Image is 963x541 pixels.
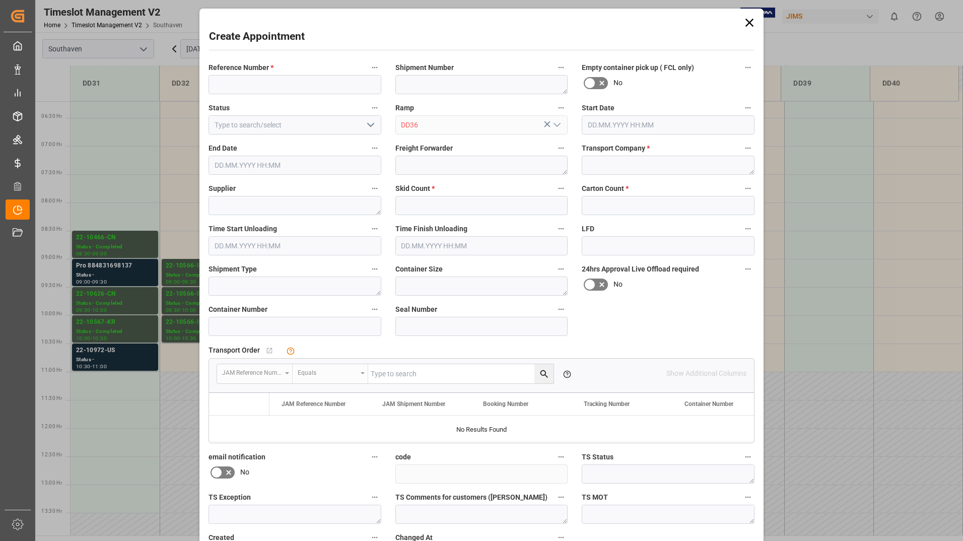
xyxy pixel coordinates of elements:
span: Container Number [684,400,733,408]
span: Shipment Type [209,264,257,275]
span: Time Start Unloading [209,224,277,234]
button: TS Exception [368,491,381,504]
span: Ramp [395,103,414,113]
span: Time Finish Unloading [395,224,467,234]
button: 24hrs Approval Live Offload required [741,262,754,276]
button: Time Start Unloading [368,222,381,235]
input: DD.MM.YYYY HH:MM [209,236,381,255]
button: Seal Number [555,303,568,316]
input: Type to search [368,364,554,383]
span: TS MOT [582,492,608,503]
input: Type to search/select [395,115,568,134]
button: code [555,450,568,463]
span: Empty container pick up ( FCL only) [582,62,694,73]
button: Transport Company * [741,142,754,155]
div: Equals [298,366,357,377]
button: Skid Count * [555,182,568,195]
button: Reference Number * [368,61,381,74]
button: search button [534,364,554,383]
input: DD.MM.YYYY HH:MM [395,236,568,255]
span: TS Status [582,452,613,462]
span: Carton Count [582,183,629,194]
button: Freight Forwarder [555,142,568,155]
span: Transport Company [582,143,650,154]
span: LFD [582,224,594,234]
button: Shipment Type [368,262,381,276]
input: Type to search/select [209,115,381,134]
span: No [613,279,623,290]
div: JAM Reference Number [222,366,282,377]
span: Transport Order [209,345,260,356]
button: Empty container pick up ( FCL only) [741,61,754,74]
button: Ramp [555,101,568,114]
button: Container Size [555,262,568,276]
h2: Create Appointment [209,29,305,45]
span: Container Number [209,304,267,315]
span: Supplier [209,183,236,194]
button: TS Status [741,450,754,463]
span: End Date [209,143,237,154]
button: Carton Count * [741,182,754,195]
span: TS Comments for customers ([PERSON_NAME]) [395,492,547,503]
span: 24hrs Approval Live Offload required [582,264,699,275]
button: LFD [741,222,754,235]
span: Container Size [395,264,443,275]
span: Skid Count [395,183,435,194]
button: open menu [293,364,368,383]
span: No [613,78,623,88]
span: Booking Number [483,400,528,408]
span: No [240,467,249,478]
span: Reference Number [209,62,273,73]
span: Status [209,103,230,113]
span: code [395,452,411,462]
span: TS Exception [209,492,251,503]
button: open menu [217,364,293,383]
span: email notification [209,452,265,462]
button: TS Comments for customers ([PERSON_NAME]) [555,491,568,504]
span: JAM Reference Number [282,400,346,408]
button: Time Finish Unloading [555,222,568,235]
span: Seal Number [395,304,437,315]
button: Container Number [368,303,381,316]
button: Start Date [741,101,754,114]
button: Status [368,101,381,114]
button: open menu [362,117,377,133]
button: email notification [368,450,381,463]
span: JAM Shipment Number [382,400,445,408]
button: TS MOT [741,491,754,504]
button: End Date [368,142,381,155]
input: DD.MM.YYYY HH:MM [209,156,381,175]
button: Supplier [368,182,381,195]
span: Freight Forwarder [395,143,453,154]
span: Tracking Number [584,400,630,408]
button: open menu [549,117,564,133]
span: Start Date [582,103,614,113]
span: Shipment Number [395,62,454,73]
input: DD.MM.YYYY HH:MM [582,115,754,134]
button: Shipment Number [555,61,568,74]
